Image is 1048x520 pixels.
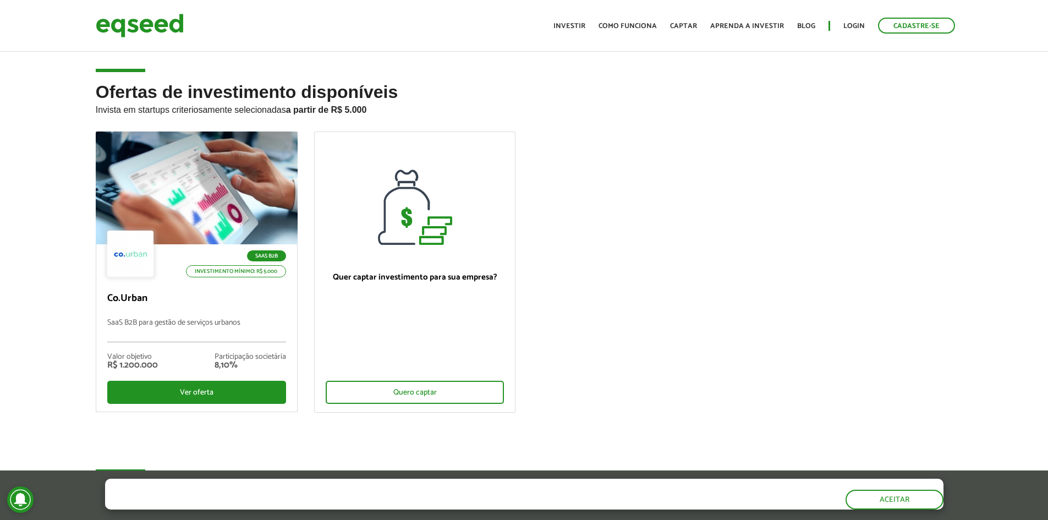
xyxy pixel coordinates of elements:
[215,361,286,370] div: 8,10%
[314,132,516,413] a: Quer captar investimento para sua empresa? Quero captar
[326,381,504,404] div: Quero captar
[797,23,815,30] a: Blog
[96,83,953,132] h2: Ofertas de investimento disponíveis
[96,102,953,115] p: Invista em startups criteriosamente selecionadas
[107,353,158,361] div: Valor objetivo
[96,11,184,40] img: EqSeed
[286,105,367,114] strong: a partir de R$ 5.000
[670,23,697,30] a: Captar
[107,361,158,370] div: R$ 1.200.000
[107,293,286,305] p: Co.Urban
[107,319,286,342] p: SaaS B2B para gestão de serviços urbanos
[326,272,504,282] p: Quer captar investimento para sua empresa?
[105,499,503,509] p: Ao clicar em "aceitar", você aceita nossa .
[846,490,943,510] button: Aceitar
[553,23,585,30] a: Investir
[843,23,865,30] a: Login
[878,18,955,34] a: Cadastre-se
[247,250,286,261] p: SaaS B2B
[710,23,784,30] a: Aprenda a investir
[186,265,286,277] p: Investimento mínimo: R$ 5.000
[105,479,503,496] h5: O site da EqSeed utiliza cookies para melhorar sua navegação.
[599,23,657,30] a: Como funciona
[250,500,377,509] a: política de privacidade e de cookies
[107,381,286,404] div: Ver oferta
[96,132,298,412] a: SaaS B2B Investimento mínimo: R$ 5.000 Co.Urban SaaS B2B para gestão de serviços urbanos Valor ob...
[215,353,286,361] div: Participação societária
